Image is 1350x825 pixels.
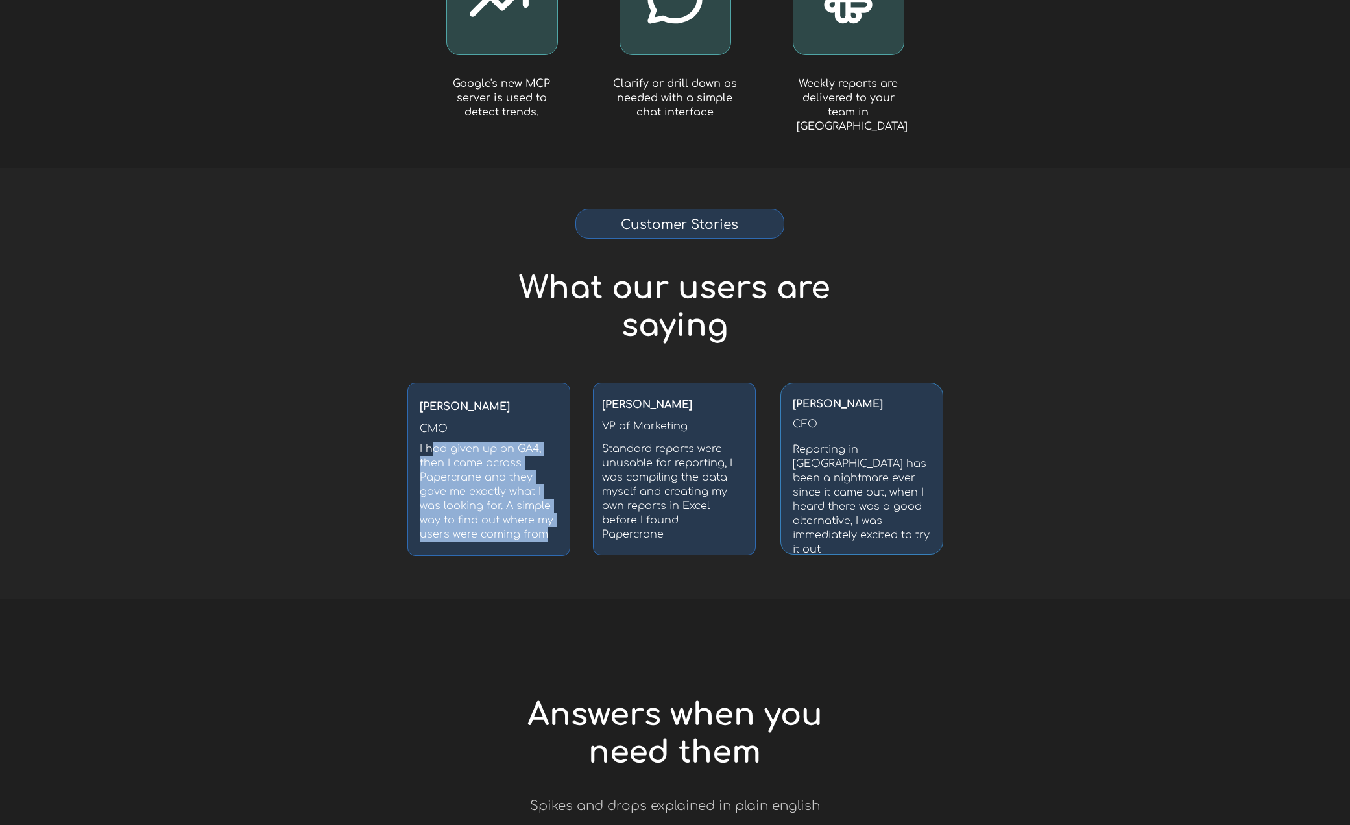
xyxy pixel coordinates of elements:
[793,398,883,410] span: [PERSON_NAME]
[797,78,908,132] span: Weekly reports are delivered to your team in [GEOGRAPHIC_DATA]
[602,420,688,432] span: VP of Marketing
[602,399,692,411] strong: [PERSON_NAME]
[793,444,930,555] span: Reporting in [GEOGRAPHIC_DATA] has been a nightmare ever since it came out, when I heard there wa...
[420,443,553,540] span: I had given up on GA4, then I came across Papercrane and they gave me exactly what I was looking ...
[519,271,830,343] span: What our users are saying
[621,217,738,232] span: Customer Stories
[420,423,448,435] span: CMO
[530,798,820,813] span: Spikes and drops explained in plain english
[420,401,510,413] span: [PERSON_NAME]
[613,78,737,118] span: Clarify or drill down as needed with a simple chat interface
[793,418,817,430] span: CEO
[527,698,823,770] span: Answers when you need them
[453,78,550,118] span: Google's new MCP server is used to detect trends.
[602,443,732,540] span: Standard reports were unusable for reporting, I was compiling the data myself and creating my own...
